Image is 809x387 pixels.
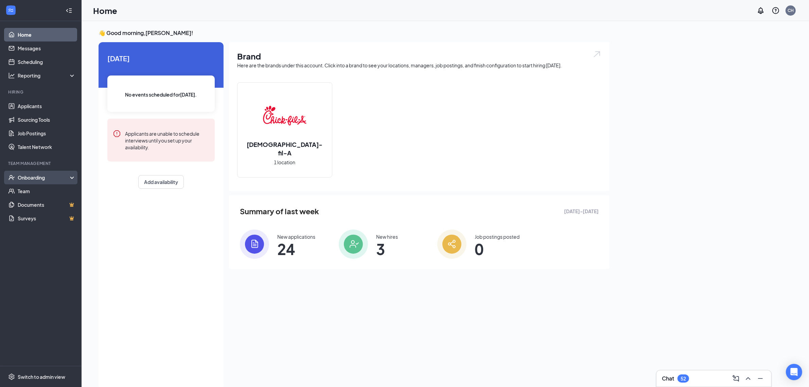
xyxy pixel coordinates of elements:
img: icon [437,230,467,259]
h2: [DEMOGRAPHIC_DATA]-fil-A [238,140,332,157]
span: [DATE] [107,53,215,64]
svg: Settings [8,373,15,380]
a: Messages [18,41,76,55]
img: open.6027fd2a22e1237b5b06.svg [593,50,601,58]
a: SurveysCrown [18,212,76,225]
a: Applicants [18,99,76,113]
h3: 👋 Good morning, [PERSON_NAME] ! [99,29,610,37]
svg: ComposeMessage [732,374,740,383]
svg: UserCheck [8,174,15,181]
button: Add availability [138,175,184,189]
img: Chick-fil-A [263,94,306,137]
div: Reporting [18,72,76,79]
div: 52 [681,376,686,382]
div: Hiring [8,89,74,95]
div: Open Intercom Messenger [786,364,802,380]
svg: Analysis [8,72,15,79]
svg: Error [113,130,121,138]
img: icon [339,230,368,259]
svg: Minimize [756,374,764,383]
span: 0 [475,243,520,255]
div: Switch to admin view [18,373,65,380]
h1: Brand [237,50,601,62]
svg: Notifications [757,6,765,15]
svg: ChevronUp [744,374,752,383]
a: Job Postings [18,127,76,140]
span: 24 [277,243,315,255]
div: New hires [376,233,398,240]
div: Applicants are unable to schedule interviews until you set up your availability. [125,130,209,151]
a: Sourcing Tools [18,113,76,127]
div: CH [788,7,794,13]
svg: Collapse [66,7,72,14]
button: ChevronUp [743,373,754,384]
span: 3 [376,243,398,255]
div: Onboarding [18,174,70,181]
span: [DATE] - [DATE] [564,207,599,215]
img: icon [240,230,269,259]
span: No events scheduled for [DATE] . [125,91,197,98]
div: Team Management [8,161,74,166]
a: Talent Network [18,140,76,154]
div: Here are the brands under this account. Click into a brand to see your locations, managers, job p... [237,62,601,69]
a: Scheduling [18,55,76,69]
div: New applications [277,233,315,240]
span: Summary of last week [240,205,319,217]
a: DocumentsCrown [18,198,76,212]
a: Home [18,28,76,41]
h3: Chat [662,375,674,382]
span: 1 location [274,158,296,166]
svg: QuestionInfo [772,6,780,15]
div: Job postings posted [475,233,520,240]
svg: WorkstreamLogo [7,7,14,14]
button: ComposeMessage [731,373,741,384]
a: Team [18,184,76,198]
h1: Home [93,5,117,16]
button: Minimize [755,373,766,384]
